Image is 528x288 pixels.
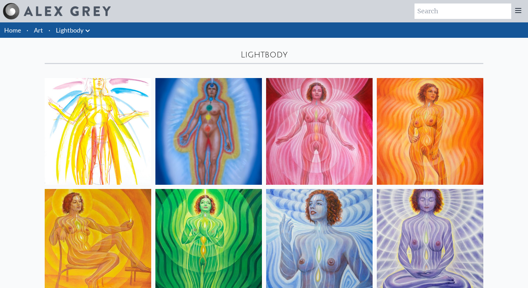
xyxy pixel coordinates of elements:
a: Lightbody [56,25,83,35]
div: Lightbody [45,49,483,60]
a: Art [34,25,43,35]
input: Search [415,3,511,19]
img: Human Energy Field Panel I [155,78,262,185]
a: Home [4,26,21,34]
li: · [24,22,31,38]
img: Lightbody 1, 2021 [266,78,373,185]
li: · [46,22,53,38]
img: Lightbody 2, 2021 [377,78,483,185]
